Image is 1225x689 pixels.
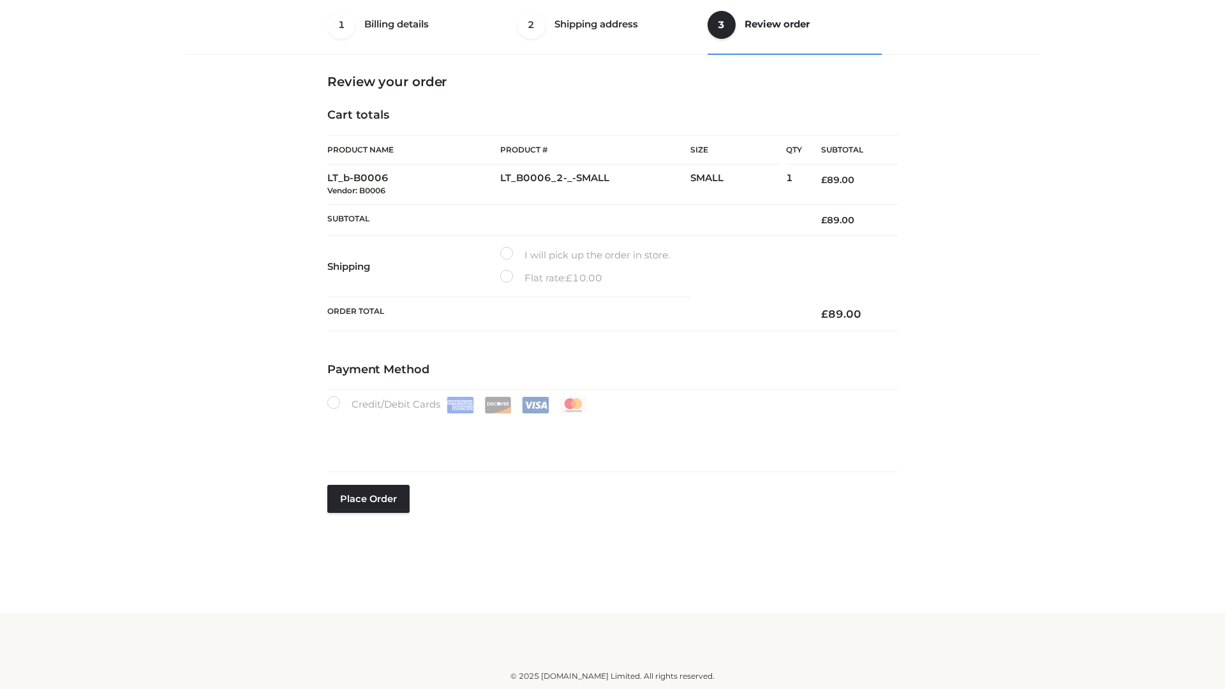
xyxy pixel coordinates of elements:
td: 1 [786,165,802,205]
h4: Payment Method [327,363,898,377]
div: © 2025 [DOMAIN_NAME] Limited. All rights reserved. [189,670,1036,683]
span: £ [566,272,572,284]
small: Vendor: B0006 [327,186,385,195]
span: £ [821,214,827,226]
bdi: 89.00 [821,174,854,186]
th: Qty [786,135,802,165]
bdi: 10.00 [566,272,602,284]
th: Product # [500,135,690,165]
label: Credit/Debit Cards [327,396,588,413]
td: LT_b-B0006 [327,165,500,205]
td: SMALL [690,165,786,205]
img: Mastercard [560,397,587,413]
h3: Review your order [327,74,898,89]
h4: Cart totals [327,108,898,122]
th: Subtotal [802,136,898,165]
span: £ [821,307,828,320]
img: Visa [522,397,549,413]
img: Amex [447,397,474,413]
span: £ [821,174,827,186]
bdi: 89.00 [821,214,854,226]
label: Flat rate: [500,270,602,286]
iframe: Secure payment input frame [325,411,895,457]
button: Place order [327,485,410,513]
img: Discover [484,397,512,413]
th: Shipping [327,236,500,297]
th: Size [690,136,780,165]
th: Subtotal [327,204,802,235]
th: Order Total [327,297,802,331]
th: Product Name [327,135,500,165]
label: I will pick up the order in store. [500,247,670,263]
td: LT_B0006_2-_-SMALL [500,165,690,205]
bdi: 89.00 [821,307,861,320]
